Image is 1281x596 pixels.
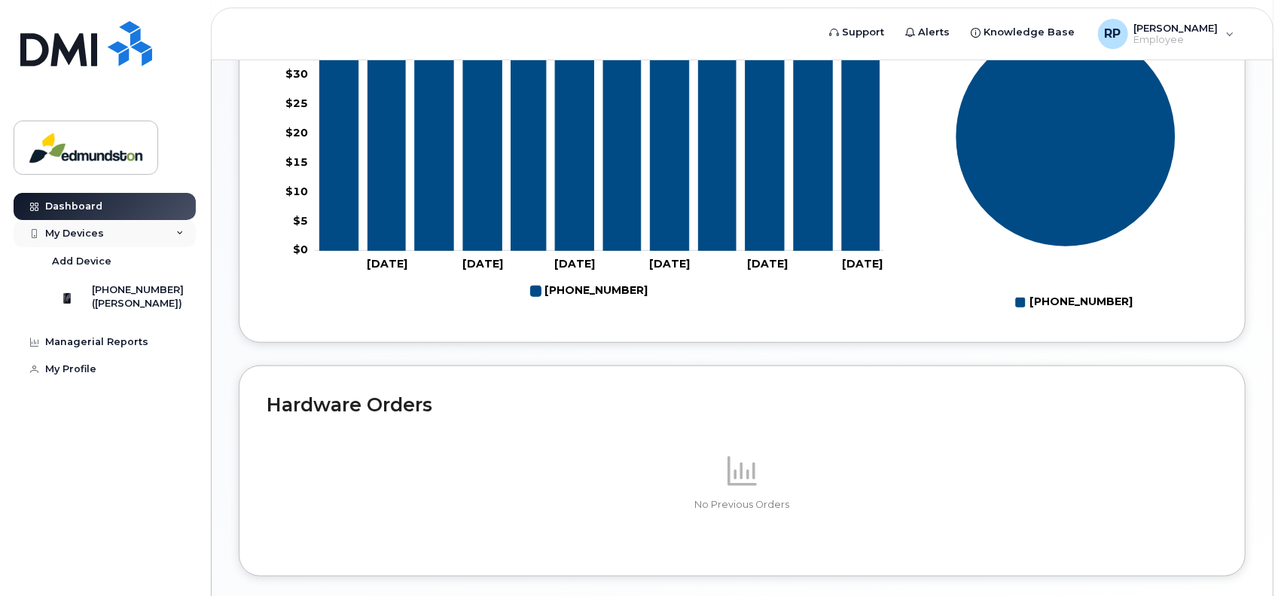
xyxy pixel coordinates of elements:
[293,243,308,257] tspan: $0
[842,257,883,270] tspan: [DATE]
[267,498,1218,512] p: No Previous Orders
[956,26,1176,247] g: Series
[285,126,308,139] tspan: $20
[531,279,648,304] g: Legend
[843,25,885,40] span: Support
[293,214,308,228] tspan: $5
[285,185,308,198] tspan: $10
[819,17,895,47] a: Support
[368,257,408,270] tspan: [DATE]
[1134,22,1218,34] span: [PERSON_NAME]
[285,67,308,81] tspan: $30
[531,279,648,304] g: 506-739-3676
[956,26,1176,315] g: Chart
[895,17,961,47] a: Alerts
[961,17,1086,47] a: Knowledge Base
[1087,19,1245,49] div: Roy, Pierre
[285,155,308,169] tspan: $15
[919,25,950,40] span: Alerts
[267,393,1218,416] h2: Hardware Orders
[984,25,1075,40] span: Knowledge Base
[555,257,596,270] tspan: [DATE]
[649,257,690,270] tspan: [DATE]
[1015,290,1133,315] g: Legend
[748,257,788,270] tspan: [DATE]
[1105,25,1121,43] span: RP
[1134,34,1218,46] span: Employee
[462,257,503,270] tspan: [DATE]
[285,96,308,110] tspan: $25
